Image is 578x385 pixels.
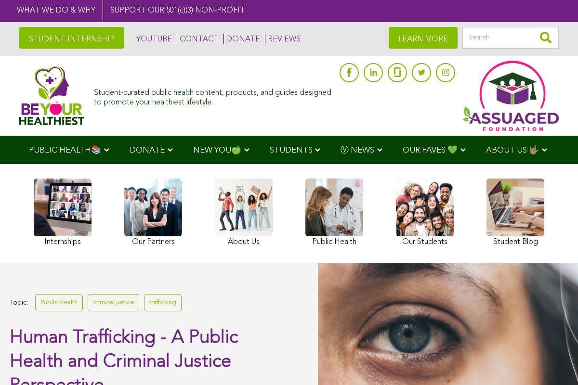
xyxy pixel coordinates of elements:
[389,27,458,49] a: LEARN MORE
[19,66,84,125] img: Assuaged
[530,339,578,385] iframe: Chat Widget
[403,146,458,154] span: OUR FAVES 💚
[29,146,101,154] span: PUBLIC HEALTH📚
[462,61,559,131] img: Assuaged App
[134,34,172,44] a: YOUTUBE
[94,84,335,107] div: Student-curated public health content, products, and guides designed to promote your healthiest l...
[14,136,564,164] div: Navigation Menu
[144,294,182,311] a: trafficking
[19,27,124,49] a: STUDENT INTERNSHIP
[10,296,28,309] span: Topic:
[130,146,165,154] span: DONATE
[341,146,374,154] span: Ⓥ NEWS
[223,34,260,44] a: DONATE
[88,294,139,311] a: criminal justice
[486,146,539,154] span: ABOUT US 🤟🏽
[462,27,559,49] input: Search
[270,146,313,154] span: STUDENTS
[394,67,401,77] img: glassdoor
[265,34,301,44] a: REVIEWS
[193,146,241,154] span: NEW YOU🍏
[177,34,219,44] a: CONTACT
[35,294,83,311] a: Public Health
